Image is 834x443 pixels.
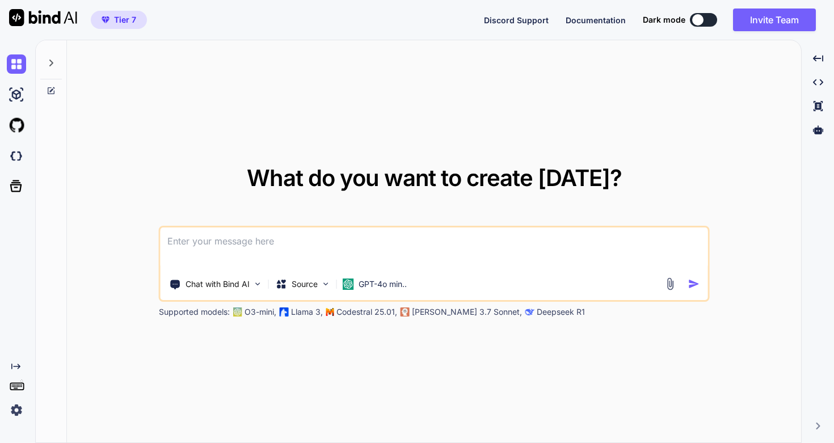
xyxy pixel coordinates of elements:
[291,306,323,318] p: Llama 3,
[253,279,263,289] img: Pick Tools
[9,9,77,26] img: Bind AI
[7,400,26,420] img: settings
[359,279,407,290] p: GPT-4o min..
[233,307,242,317] img: GPT-4
[688,278,700,290] img: icon
[566,15,626,25] span: Documentation
[484,15,549,25] span: Discord Support
[336,306,397,318] p: Codestral 25.01,
[247,164,622,192] span: What do you want to create [DATE]?
[664,277,677,290] img: attachment
[7,85,26,104] img: ai-studio
[566,14,626,26] button: Documentation
[643,14,685,26] span: Dark mode
[7,146,26,166] img: darkCloudIdeIcon
[326,308,334,316] img: Mistral-AI
[412,306,522,318] p: [PERSON_NAME] 3.7 Sonnet,
[186,279,250,290] p: Chat with Bind AI
[245,306,276,318] p: O3-mini,
[280,307,289,317] img: Llama2
[7,54,26,74] img: chat
[537,306,585,318] p: Deepseek R1
[321,279,331,289] img: Pick Models
[159,306,230,318] p: Supported models:
[484,14,549,26] button: Discord Support
[343,279,354,290] img: GPT-4o mini
[525,307,534,317] img: claude
[733,9,816,31] button: Invite Team
[401,307,410,317] img: claude
[7,116,26,135] img: githubLight
[292,279,318,290] p: Source
[91,11,147,29] button: premiumTier 7
[114,14,136,26] span: Tier 7
[102,16,109,23] img: premium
